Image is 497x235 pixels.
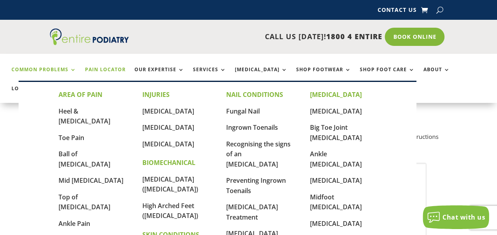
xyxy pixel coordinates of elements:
[377,7,416,16] a: Contact Us
[85,67,126,84] a: Pain Locator
[442,213,485,222] span: Chat with us
[59,133,84,142] a: Toe Pain
[50,39,129,47] a: Entire Podiatry
[385,28,444,46] a: Book Online
[310,193,362,212] a: Midfoot [MEDICAL_DATA]
[142,175,198,194] a: [MEDICAL_DATA] ([MEDICAL_DATA])
[59,193,110,212] a: Top of [MEDICAL_DATA]
[226,90,283,99] strong: NAIL CONDITIONS
[134,67,184,84] a: Our Expertise
[360,67,415,84] a: Shop Foot Care
[142,123,194,132] a: [MEDICAL_DATA]
[50,28,129,45] img: logo (1)
[193,67,226,84] a: Services
[235,67,287,84] a: [MEDICAL_DATA]
[59,107,110,126] a: Heel & [MEDICAL_DATA]
[226,140,291,169] a: Recognising the signs of an [MEDICAL_DATA]
[59,176,123,185] a: Mid [MEDICAL_DATA]
[423,205,489,229] button: Chat with us
[310,123,362,142] a: Big Toe Joint [MEDICAL_DATA]
[326,32,382,41] span: 1800 4 ENTIRE
[59,219,90,228] a: Ankle Pain
[142,201,198,220] a: High Arched Feet ([MEDICAL_DATA])
[310,219,362,228] a: [MEDICAL_DATA]
[310,150,362,169] a: Ankle [MEDICAL_DATA]
[296,67,351,84] a: Shop Footwear
[59,150,110,169] a: Ball of [MEDICAL_DATA]
[59,90,102,99] strong: AREA OF PAIN
[310,107,362,116] a: [MEDICAL_DATA]
[142,158,195,167] strong: BIOMECHANICAL
[226,107,260,116] a: Fungal Nail
[423,67,450,84] a: About
[310,90,362,99] strong: [MEDICAL_DATA]
[142,140,194,148] a: [MEDICAL_DATA]
[142,107,194,116] a: [MEDICAL_DATA]
[226,123,278,132] a: Ingrown Toenails
[11,67,76,84] a: Common Problems
[139,32,382,42] p: CALL US [DATE]!
[11,86,51,103] a: Locations
[310,176,362,185] a: [MEDICAL_DATA]
[226,203,278,222] a: [MEDICAL_DATA] Treatment
[142,90,170,99] strong: INJURIES
[226,176,286,195] a: Preventing Ingrown Toenails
